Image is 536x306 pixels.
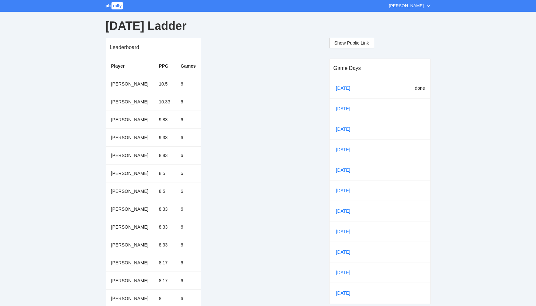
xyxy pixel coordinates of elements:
[106,3,124,8] a: pbrally
[106,254,154,272] td: [PERSON_NAME]
[329,38,374,48] button: Show Public Link
[106,146,154,164] td: [PERSON_NAME]
[176,128,201,146] td: 6
[154,164,176,182] td: 8.5
[154,93,176,111] td: 10.33
[176,236,201,254] td: 6
[335,83,357,93] a: [DATE]
[176,200,201,218] td: 6
[391,78,430,99] td: done
[154,111,176,128] td: 9.83
[335,247,357,257] a: [DATE]
[176,75,201,93] td: 6
[106,3,111,8] span: pb
[335,186,357,195] a: [DATE]
[335,268,357,277] a: [DATE]
[176,218,201,236] td: 6
[159,62,170,70] div: PPG
[154,272,176,289] td: 8.17
[106,200,154,218] td: [PERSON_NAME]
[176,254,201,272] td: 6
[106,236,154,254] td: [PERSON_NAME]
[176,164,201,182] td: 6
[110,38,197,57] div: Leaderboard
[335,227,357,236] a: [DATE]
[106,164,154,182] td: [PERSON_NAME]
[154,254,176,272] td: 8.17
[154,236,176,254] td: 8.33
[176,182,201,200] td: 6
[106,128,154,146] td: [PERSON_NAME]
[106,111,154,128] td: [PERSON_NAME]
[106,93,154,111] td: [PERSON_NAME]
[154,146,176,164] td: 8.83
[176,111,201,128] td: 6
[335,288,357,298] a: [DATE]
[154,200,176,218] td: 8.33
[111,2,123,9] span: rally
[154,128,176,146] td: 9.33
[154,75,176,93] td: 10.5
[335,165,357,175] a: [DATE]
[426,4,431,8] span: down
[106,272,154,289] td: [PERSON_NAME]
[176,146,201,164] td: 6
[111,62,149,70] div: Player
[106,182,154,200] td: [PERSON_NAME]
[154,182,176,200] td: 8.5
[106,75,154,93] td: [PERSON_NAME]
[181,62,196,70] div: Games
[176,272,201,289] td: 6
[335,124,357,134] a: [DATE]
[106,14,431,38] div: [DATE] Ladder
[335,206,357,216] a: [DATE]
[176,93,201,111] td: 6
[335,104,357,113] a: [DATE]
[334,39,369,47] span: Show Public Link
[154,218,176,236] td: 8.33
[106,218,154,236] td: [PERSON_NAME]
[333,59,426,77] div: Game Days
[389,3,424,9] div: [PERSON_NAME]
[335,145,357,154] a: [DATE]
